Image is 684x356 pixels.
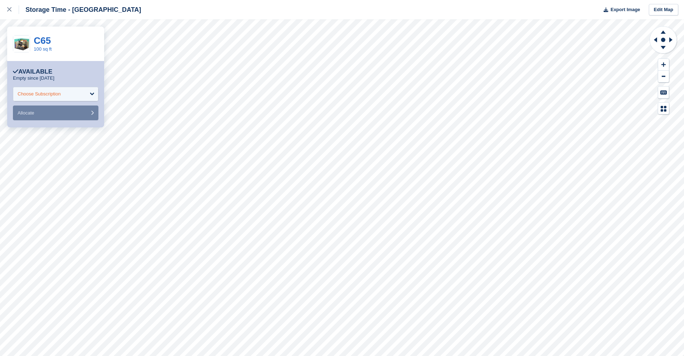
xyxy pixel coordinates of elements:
[658,71,669,83] button: Zoom Out
[599,4,640,16] button: Export Image
[18,110,34,116] span: Allocate
[34,35,51,46] a: C65
[13,36,30,52] img: 100ft.jpg
[34,46,52,52] a: 100 sq ft
[13,68,52,75] div: Available
[13,75,54,81] p: Empty since [DATE]
[658,86,669,98] button: Keyboard Shortcuts
[18,90,61,98] div: Choose Subscription
[658,103,669,114] button: Map Legend
[19,5,141,14] div: Storage Time - [GEOGRAPHIC_DATA]
[610,6,640,13] span: Export Image
[658,59,669,71] button: Zoom In
[649,4,678,16] a: Edit Map
[13,106,98,120] button: Allocate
